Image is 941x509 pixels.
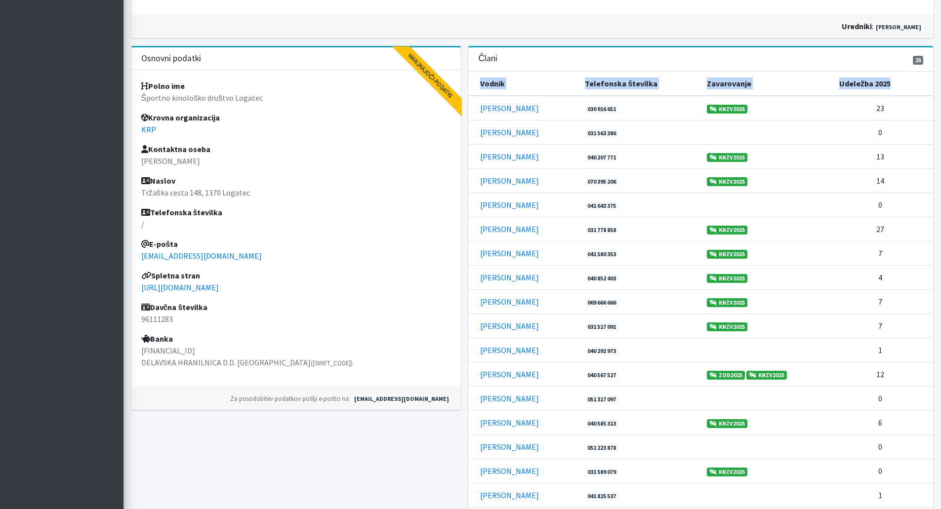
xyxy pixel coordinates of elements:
a: [PERSON_NAME] [480,418,539,428]
a: [EMAIL_ADDRESS][DOMAIN_NAME] [352,394,451,403]
p: Športno kinološko društvo Logatec [141,92,451,104]
td: 0 [833,386,933,410]
td: 7 [833,313,933,338]
a: [PERSON_NAME] [480,224,539,234]
small: ([SWIFT_CODE]) [311,359,353,367]
a: 031 778 858 [585,226,618,235]
td: 7 [833,241,933,265]
a: 069 666 666 [585,298,618,307]
a: [PERSON_NAME] [480,393,539,403]
a: 051 317 097 [585,395,618,404]
strong: E-pošta [141,239,178,249]
td: 6 [833,410,933,434]
span: 25 [913,56,924,65]
strong: Spletna stran [141,271,200,280]
a: 041 643 375 [585,201,618,210]
a: 040 207 771 [585,153,618,162]
a: [EMAIL_ADDRESS][DOMAIN_NAME] [141,251,262,261]
td: 1 [833,483,933,507]
a: [PERSON_NAME] [480,490,539,500]
a: [URL][DOMAIN_NAME] [141,282,219,292]
a: KNZV2025 [707,177,747,186]
td: 0 [833,434,933,459]
a: ZOD2025 [707,371,745,380]
strong: Krovna organizacija [141,113,220,122]
a: [PERSON_NAME] [480,248,539,258]
p: Tržaška cesta 148, 1370 Logatec [141,187,451,198]
td: 27 [833,217,933,241]
a: 041 580 353 [585,250,618,259]
a: [PERSON_NAME] [480,176,539,186]
a: 030 916 651 [585,105,618,114]
a: KNZV2025 [707,322,747,331]
td: 0 [833,193,933,217]
a: KNZV2025 [707,274,747,283]
p: [PERSON_NAME] [141,155,451,167]
th: Vodnik [468,72,579,96]
a: [PERSON_NAME] [480,200,539,210]
a: 040 567 527 [585,371,618,380]
a: [PERSON_NAME] [480,273,539,282]
td: 13 [833,144,933,168]
a: 040 852 403 [585,274,618,283]
td: 23 [833,96,933,120]
a: 040 292 973 [585,347,618,355]
a: KNZV2025 [707,226,747,235]
a: [PERSON_NAME] [480,442,539,452]
small: Za posodobitev podatkov pošlji e-pošto na: [230,394,350,402]
a: KRP [141,124,156,134]
a: 070 395 206 [585,177,618,186]
strong: Banka [141,334,173,344]
strong: Telefonska številka [141,207,223,217]
a: [PERSON_NAME] [480,152,539,161]
a: [PERSON_NAME] [480,345,539,355]
a: KNZV2025 [707,419,747,428]
a: KNZV2025 [707,250,747,259]
strong: Kontaktna oseba [141,144,210,154]
th: Telefonska številka [579,72,701,96]
td: 7 [833,289,933,313]
a: [PERSON_NAME] [873,23,924,32]
a: 031 563 386 [585,129,618,138]
a: 040 585 313 [585,419,618,428]
strong: uredniki [842,21,872,31]
a: KNZV2025 [707,105,747,114]
a: 051 223 878 [585,443,618,452]
h3: Osnovni podatki [141,53,201,64]
a: 031 589 079 [585,468,618,476]
strong: Naslov [141,176,175,186]
a: 041 825 537 [585,492,618,501]
a: [PERSON_NAME] [480,321,539,331]
a: [PERSON_NAME] [480,369,539,379]
strong: Polno ime [141,81,185,91]
td: 4 [833,265,933,289]
strong: Davčna številka [141,302,208,312]
h3: Člani [478,53,497,64]
div: : [532,20,928,32]
a: [PERSON_NAME] [480,127,539,137]
td: 14 [833,168,933,193]
a: KNZV2025 [707,468,747,476]
td: 12 [833,362,933,386]
a: KNZV2025 [707,153,747,162]
a: [PERSON_NAME] [480,103,539,113]
td: 0 [833,459,933,483]
a: [PERSON_NAME] [480,466,539,476]
td: 1 [833,338,933,362]
p: 96111283 [141,313,451,325]
a: KNZV2025 [707,298,747,307]
div: Manjkajoči podatki [384,30,477,122]
th: Udeležba 2025 [833,72,933,96]
p: [FINANCIAL_ID] DELAVSKA HRANILNICA D.D. [GEOGRAPHIC_DATA] [141,345,451,368]
th: Zavarovanje [701,72,833,96]
a: 031 517 091 [585,322,618,331]
a: [PERSON_NAME] [480,297,539,307]
a: KNZV2025 [746,371,787,380]
td: 0 [833,120,933,144]
p: / [141,218,451,230]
